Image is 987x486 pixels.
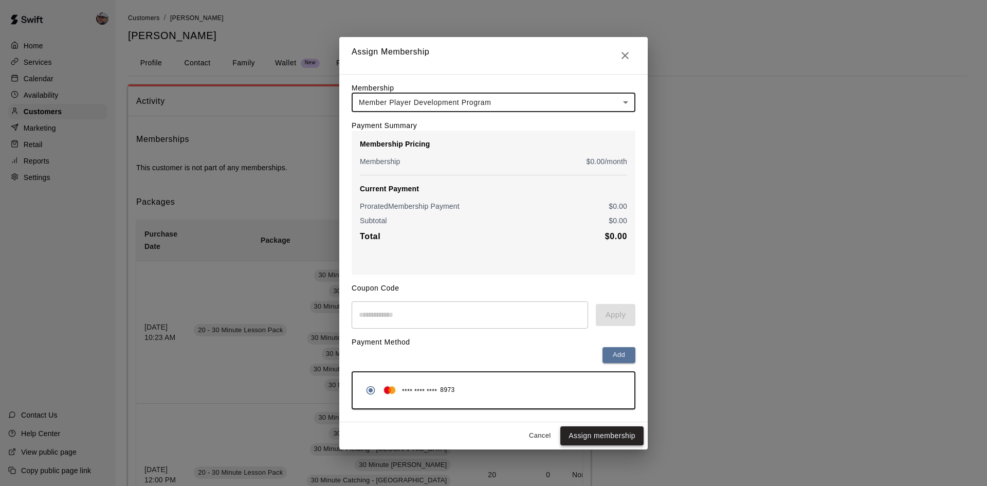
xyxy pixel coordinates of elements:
[360,215,387,226] p: Subtotal
[352,284,399,292] label: Coupon Code
[352,121,417,130] label: Payment Summary
[523,428,556,444] button: Cancel
[609,201,627,211] p: $ 0.00
[560,426,644,445] button: Assign membership
[587,156,628,167] p: $ 0.00 /month
[339,37,648,74] h2: Assign Membership
[360,201,460,211] p: Prorated Membership Payment
[605,232,627,241] b: $ 0.00
[352,338,410,346] label: Payment Method
[360,184,627,194] p: Current Payment
[360,232,380,241] b: Total
[360,139,627,149] p: Membership Pricing
[602,347,635,363] button: Add
[615,45,635,66] button: Close
[609,215,627,226] p: $ 0.00
[360,156,400,167] p: Membership
[352,84,394,92] label: Membership
[380,385,399,395] img: Credit card brand logo
[440,385,454,395] span: 8973
[352,93,635,112] div: Member Player Development Program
